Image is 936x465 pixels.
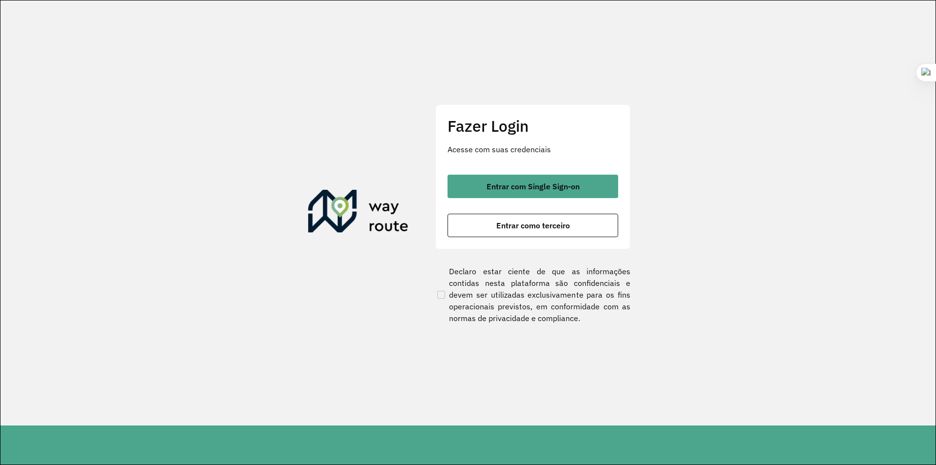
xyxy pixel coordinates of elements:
[448,143,618,155] p: Acesse com suas credenciais
[496,222,570,229] span: Entrar como terceiro
[487,182,580,190] span: Entrar com Single Sign-on
[308,190,409,237] img: Roteirizador AmbevTech
[448,214,618,237] button: button
[435,265,630,324] label: Declaro estar ciente de que as informações contidas nesta plataforma são confidenciais e devem se...
[448,117,618,135] h2: Fazer Login
[448,175,618,198] button: button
